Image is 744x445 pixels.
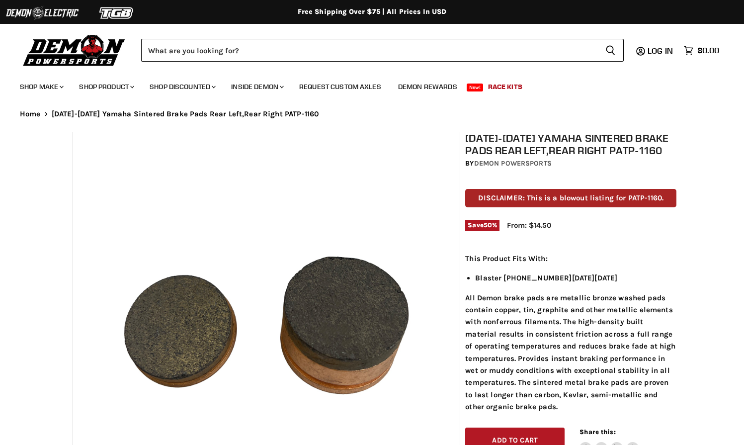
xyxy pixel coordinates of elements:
span: Save % [465,220,499,231]
a: Demon Powersports [474,159,552,168]
a: Shop Product [72,77,140,97]
li: Blaster [PHONE_NUMBER][DATE][DATE] [475,272,676,284]
div: All Demon brake pads are metallic bronze washed pads contain copper, tin, graphite and other meta... [465,253,676,413]
p: This Product Fits With: [465,253,676,265]
a: Shop Discounted [142,77,222,97]
input: Search [141,39,597,62]
a: Home [20,110,41,118]
img: Demon Electric Logo 2 [5,3,80,22]
span: 50 [484,221,492,229]
h1: [DATE]-[DATE] Yamaha Sintered Brake Pads Rear Left,Rear Right PATP-1160 [465,132,676,157]
span: Share this: [579,428,615,436]
img: TGB Logo 2 [80,3,154,22]
ul: Main menu [12,73,717,97]
a: Demon Rewards [391,77,465,97]
span: Add to cart [492,436,538,445]
p: DISCLAIMER: This is a blowout listing for PATP-1160. [465,189,676,207]
a: Log in [643,46,679,55]
img: Demon Powersports [20,32,129,68]
a: Shop Make [12,77,70,97]
a: Request Custom Axles [292,77,389,97]
span: Log in [648,46,673,56]
span: From: $14.50 [507,221,551,230]
a: $0.00 [679,43,724,58]
span: New! [467,84,484,91]
div: by [465,158,676,169]
form: Product [141,39,624,62]
span: $0.00 [697,46,719,55]
span: [DATE]-[DATE] Yamaha Sintered Brake Pads Rear Left,Rear Right PATP-1160 [52,110,319,118]
a: Inside Demon [224,77,290,97]
button: Search [597,39,624,62]
a: Race Kits [481,77,530,97]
